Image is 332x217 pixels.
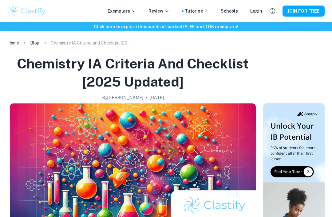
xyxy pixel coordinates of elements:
a: Schools [221,8,238,14]
h6: Click here to explore thousands of marked IA, EE and TOK exemplars ! [1,23,331,30]
p: Review [148,8,169,14]
img: Clastify logo [7,5,46,17]
button: JOIN FOR FREE [283,6,325,17]
h1: Chemistry IA Criteria and Checklist [2025 updated] [10,55,256,91]
p: Chemistry IA Criteria and Checklist [2025 updated] [51,40,131,46]
h2: By [PERSON_NAME] [102,94,143,101]
a: Blog [30,39,40,47]
p: • [146,94,147,101]
button: Help and Feedback [267,6,278,16]
a: Home [7,39,19,47]
a: Login [250,8,262,14]
h2: [DATE] [150,94,164,101]
p: Exemplars [108,8,136,14]
a: Tutoring [185,8,208,14]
